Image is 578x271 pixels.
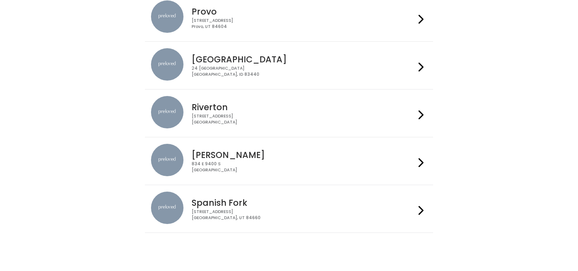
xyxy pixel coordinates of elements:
h4: Provo [192,7,415,16]
div: [STREET_ADDRESS] [GEOGRAPHIC_DATA] [192,113,415,125]
h4: [GEOGRAPHIC_DATA] [192,55,415,64]
div: [STREET_ADDRESS] [GEOGRAPHIC_DATA], UT 84660 [192,209,415,221]
a: preloved location Riverton [STREET_ADDRESS][GEOGRAPHIC_DATA] [151,96,427,130]
img: preloved location [151,48,183,81]
img: preloved location [151,144,183,176]
a: preloved location Spanish Fork [STREET_ADDRESS][GEOGRAPHIC_DATA], UT 84660 [151,192,427,226]
img: preloved location [151,96,183,128]
a: preloved location Provo [STREET_ADDRESS]Provo, UT 84604 [151,0,427,35]
h4: Riverton [192,102,415,112]
a: preloved location [GEOGRAPHIC_DATA] 24 [GEOGRAPHIC_DATA][GEOGRAPHIC_DATA], ID 83440 [151,48,427,83]
a: preloved location [PERSON_NAME] 834 E 9400 S[GEOGRAPHIC_DATA] [151,144,427,178]
div: 24 [GEOGRAPHIC_DATA] [GEOGRAPHIC_DATA], ID 83440 [192,66,415,77]
div: 834 E 9400 S [GEOGRAPHIC_DATA] [192,161,415,173]
img: preloved location [151,192,183,224]
h4: [PERSON_NAME] [192,150,415,160]
div: [STREET_ADDRESS] Provo, UT 84604 [192,18,415,30]
img: preloved location [151,0,183,33]
h4: Spanish Fork [192,198,415,207]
